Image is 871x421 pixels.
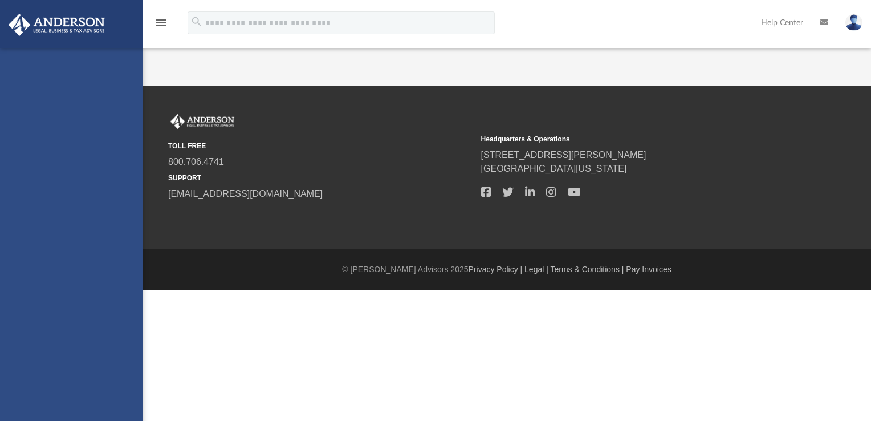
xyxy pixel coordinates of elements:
[143,264,871,276] div: © [PERSON_NAME] Advisors 2025
[168,114,237,129] img: Anderson Advisors Platinum Portal
[469,265,523,274] a: Privacy Policy |
[168,189,323,199] a: [EMAIL_ADDRESS][DOMAIN_NAME]
[168,141,473,151] small: TOLL FREE
[481,164,627,173] a: [GEOGRAPHIC_DATA][US_STATE]
[481,150,646,160] a: [STREET_ADDRESS][PERSON_NAME]
[481,134,786,144] small: Headquarters & Operations
[154,16,168,30] i: menu
[168,157,224,167] a: 800.706.4741
[5,14,108,36] img: Anderson Advisors Platinum Portal
[524,265,548,274] a: Legal |
[551,265,624,274] a: Terms & Conditions |
[168,173,473,183] small: SUPPORT
[190,15,203,28] i: search
[626,265,671,274] a: Pay Invoices
[154,22,168,30] a: menu
[845,14,862,31] img: User Pic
